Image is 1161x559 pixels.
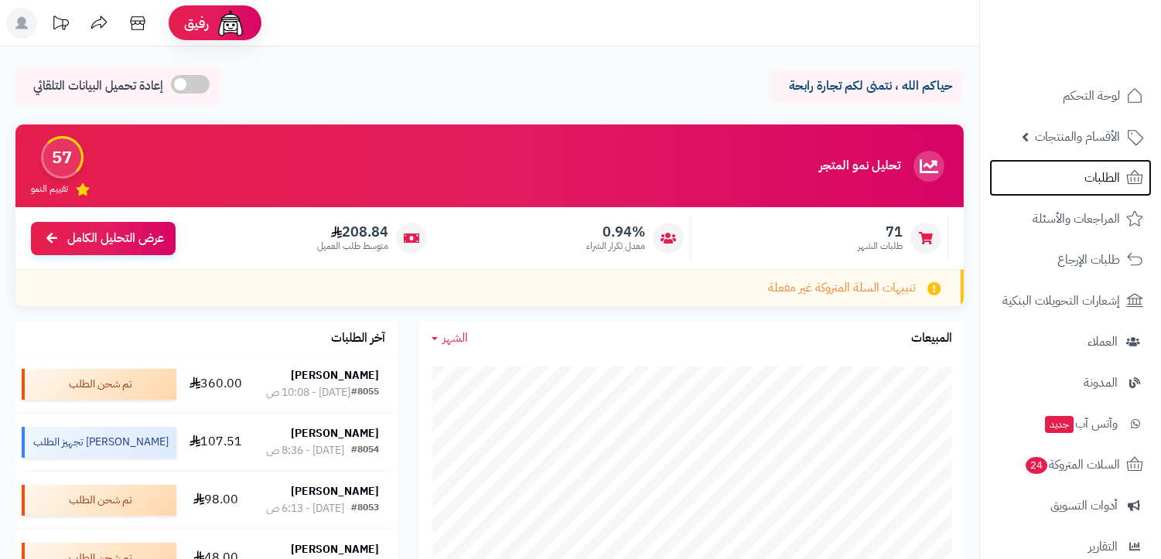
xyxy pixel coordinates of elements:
a: الشهر [432,329,468,347]
div: [DATE] - 8:36 ص [266,443,344,458]
span: 208.84 [317,223,388,240]
span: إشعارات التحويلات البنكية [1002,290,1120,312]
div: تم شحن الطلب [22,369,176,400]
td: 360.00 [183,356,248,413]
span: تقييم النمو [31,182,68,196]
span: متوسط طلب العميل [317,240,388,253]
img: ai-face.png [215,8,246,39]
a: المراجعات والأسئلة [989,200,1152,237]
img: logo-2.png [1056,12,1146,44]
a: تحديثات المنصة [41,8,80,43]
p: حياكم الله ، نتمنى لكم تجارة رابحة [782,77,952,95]
div: تم شحن الطلب [22,485,176,516]
span: طلبات الإرجاع [1057,249,1120,271]
span: المدونة [1084,372,1118,394]
h3: المبيعات [911,332,952,346]
div: #8053 [351,501,379,516]
a: إشعارات التحويلات البنكية [989,282,1152,319]
a: الطلبات [989,159,1152,196]
span: التقارير [1088,536,1118,557]
span: لوحة التحكم [1063,85,1120,107]
span: عرض التحليل الكامل [67,230,164,247]
a: السلات المتروكة24 [989,446,1152,483]
span: معدل تكرار الشراء [586,240,645,253]
div: [PERSON_NAME] تجهيز الطلب [22,427,176,458]
strong: [PERSON_NAME] [291,367,379,383]
div: #8054 [351,443,379,458]
a: لوحة التحكم [989,77,1152,114]
span: وآتس آب [1043,413,1118,435]
span: إعادة تحميل البيانات التلقائي [33,77,163,95]
a: أدوات التسويق [989,487,1152,524]
a: وآتس آبجديد [989,405,1152,442]
a: المدونة [989,364,1152,401]
div: #8055 [351,385,379,401]
h3: تحليل نمو المتجر [819,159,900,173]
span: طلبات الشهر [858,240,903,253]
div: [DATE] - 10:08 ص [266,385,350,401]
span: تنبيهات السلة المتروكة غير مفعلة [768,279,916,297]
span: المراجعات والأسئلة [1033,208,1120,230]
a: العملاء [989,323,1152,360]
a: طلبات الإرجاع [989,241,1152,278]
span: 71 [858,223,903,240]
span: الأقسام والمنتجات [1035,126,1120,148]
span: العملاء [1088,331,1118,353]
span: الطلبات [1084,167,1120,189]
span: 24 [1025,456,1048,474]
span: أدوات التسويق [1050,495,1118,516]
h3: آخر الطلبات [331,332,385,346]
span: جديد [1045,416,1074,433]
span: السلات المتروكة [1024,454,1120,475]
a: عرض التحليل الكامل [31,222,176,255]
td: 107.51 [183,414,248,471]
span: رفيق [184,14,209,32]
strong: [PERSON_NAME] [291,425,379,441]
div: [DATE] - 6:13 ص [266,501,344,516]
strong: [PERSON_NAME] [291,541,379,557]
strong: [PERSON_NAME] [291,483,379,499]
span: 0.94% [586,223,645,240]
td: 98.00 [183,472,248,529]
span: الشهر [442,329,468,347]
